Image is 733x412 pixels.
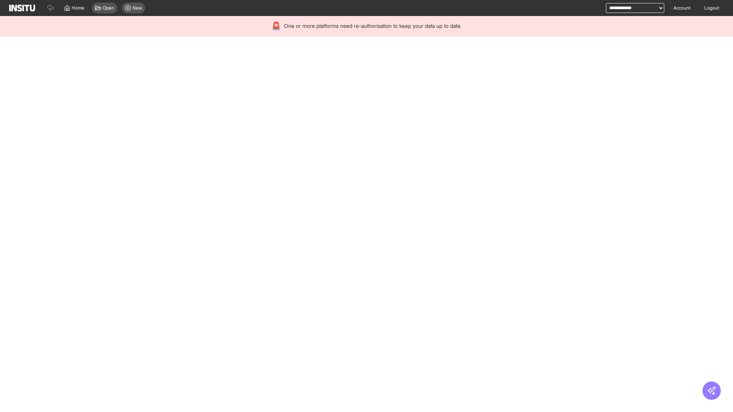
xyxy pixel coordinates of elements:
[72,5,84,11] span: Home
[132,5,142,11] span: New
[103,5,114,11] span: Open
[284,22,462,30] span: One or more platforms need re-authorisation to keep your data up to date.
[9,5,35,11] img: Logo
[271,21,281,31] div: 🚨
